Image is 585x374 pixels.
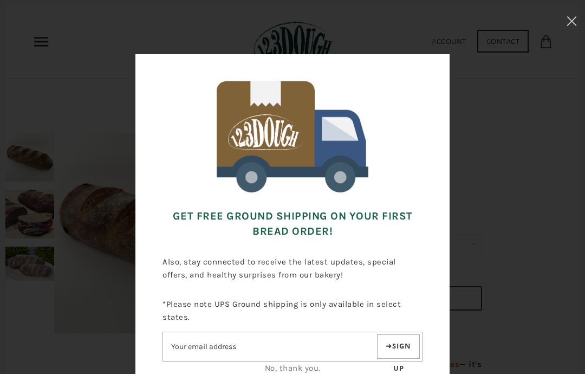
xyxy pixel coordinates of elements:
input: Email address [163,337,375,356]
p: Also, stay connected to receive the latest updates, special offers, and healthy surprises from ou... [162,247,422,289]
h3: Get FREE Ground Shipping on Your First Bread Order! [162,201,422,247]
button: Sign up [377,334,420,359]
img: 123Dough Bakery Free Shipping for First Time Customers [217,81,368,192]
a: No, thank you. [265,363,321,373]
